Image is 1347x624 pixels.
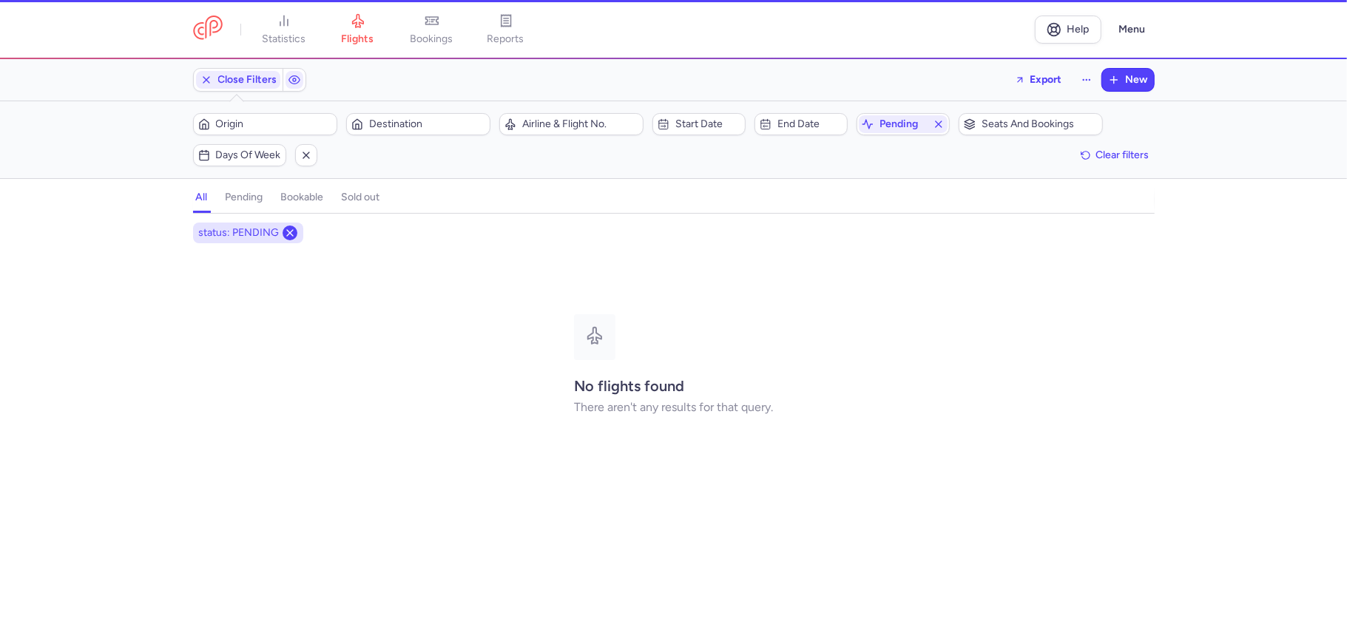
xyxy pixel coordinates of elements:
span: Export [1030,74,1062,85]
a: Help [1035,16,1101,44]
button: Origin [193,113,337,135]
button: Days of week [193,144,286,166]
a: CitizenPlane red outlined logo [193,16,223,43]
button: Airline & Flight No. [499,113,644,135]
span: bookings [411,33,453,46]
span: flights [342,33,374,46]
span: Help [1067,24,1089,35]
button: Start date [652,113,746,135]
h4: pending [226,191,263,204]
span: status: PENDING [199,225,280,240]
button: New [1102,69,1154,91]
span: Start date [675,118,740,130]
button: Seats and bookings [959,113,1103,135]
span: Days of week [216,149,281,161]
a: bookings [395,13,469,46]
button: Clear filters [1076,144,1155,166]
h4: all [196,191,208,204]
span: statistics [262,33,305,46]
strong: No flights found [574,377,684,395]
button: Export [1005,68,1072,92]
h4: sold out [342,191,380,204]
span: New [1126,74,1148,86]
button: Destination [346,113,490,135]
span: pending [880,118,927,130]
a: flights [321,13,395,46]
span: End date [777,118,843,130]
button: End date [754,113,848,135]
a: statistics [247,13,321,46]
span: Close Filters [218,74,277,86]
button: Menu [1110,16,1155,44]
span: Seats and bookings [982,118,1098,130]
button: pending [857,113,950,135]
span: Destination [369,118,485,130]
p: There aren't any results for that query. [574,401,773,414]
span: reports [487,33,524,46]
span: Clear filters [1096,149,1149,160]
a: reports [469,13,543,46]
button: Close Filters [194,69,283,91]
span: Origin [216,118,332,130]
h4: bookable [281,191,324,204]
span: Airline & Flight No. [522,118,638,130]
